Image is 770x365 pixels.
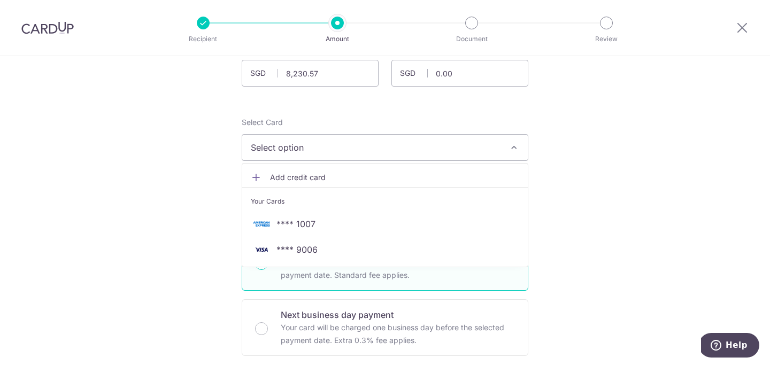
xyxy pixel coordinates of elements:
p: Recipient [164,34,243,44]
span: Your Cards [251,196,284,207]
input: 0.00 [242,60,379,87]
p: Document [432,34,511,44]
span: translation missing: en.payables.payment_networks.credit_card.summary.labels.select_card [242,118,283,127]
a: Add credit card [242,168,528,187]
span: SGD [400,68,428,79]
p: Your card will be charged three business days before the selected payment date. Standard fee appl... [281,256,515,282]
p: Next business day payment [281,308,515,321]
button: Select option [242,134,528,161]
p: Review [567,34,646,44]
input: 0.00 [391,60,528,87]
img: VISA [251,243,272,256]
iframe: Opens a widget where you can find more information [701,333,759,360]
span: Add credit card [270,172,519,183]
p: Amount [298,34,377,44]
span: SGD [250,68,278,79]
img: AMEX [251,218,272,230]
ul: Select option [242,163,528,267]
span: Select option [251,141,500,154]
img: CardUp [21,21,74,34]
p: Your card will be charged one business day before the selected payment date. Extra 0.3% fee applies. [281,321,515,347]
